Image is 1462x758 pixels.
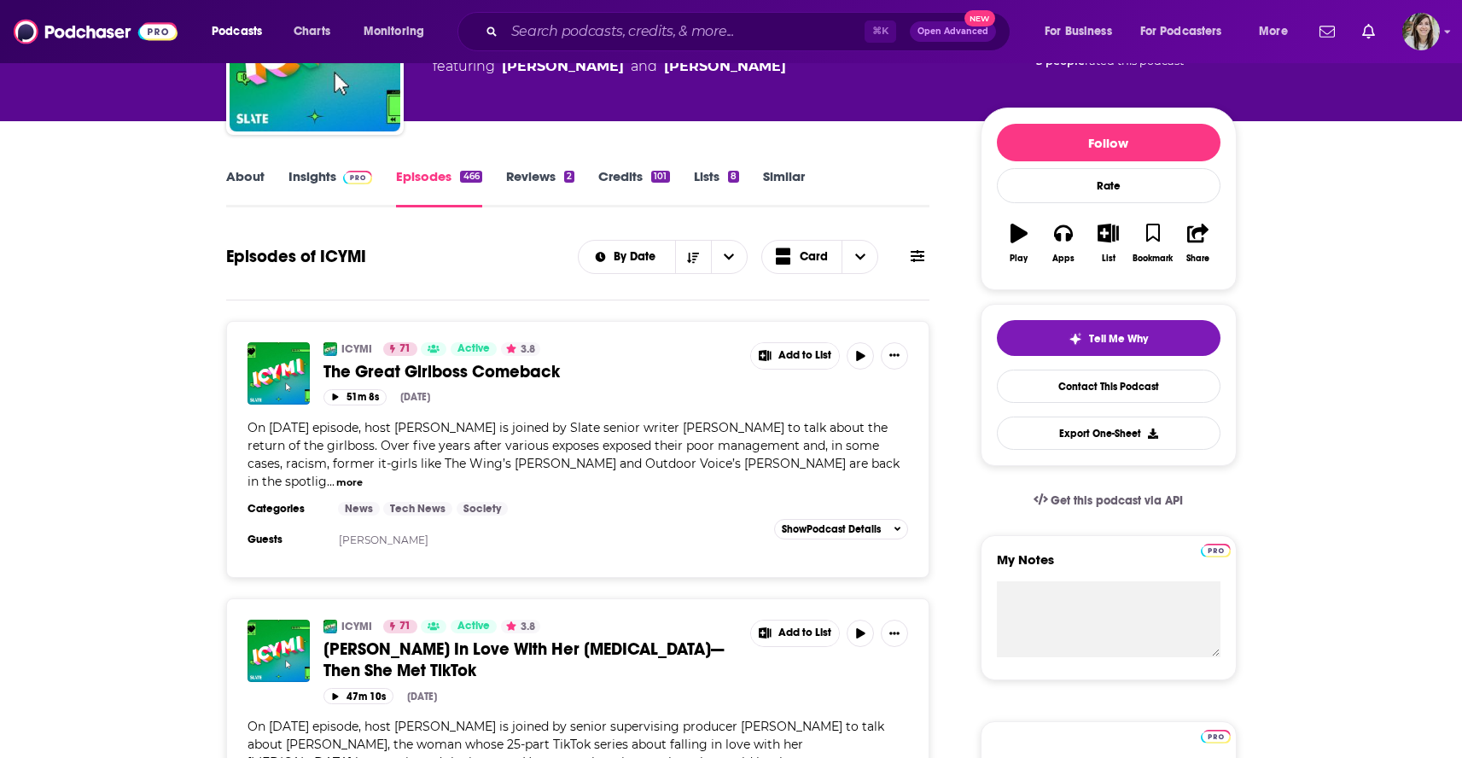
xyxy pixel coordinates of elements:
[399,618,411,635] span: 71
[711,241,747,273] button: open menu
[323,361,738,382] a: The Great Girlboss Comeback
[339,534,428,546] a: [PERSON_NAME]
[1201,541,1231,557] a: Pro website
[226,168,265,207] a: About
[675,241,711,273] button: Sort Direction
[383,502,452,516] a: Tech News
[327,474,335,489] span: ...
[248,533,324,546] h3: Guests
[1247,18,1309,45] button: open menu
[800,251,828,263] span: Card
[1201,727,1231,743] a: Pro website
[761,240,879,274] h2: Choose View
[14,15,178,48] img: Podchaser - Follow, Share and Rate Podcasts
[865,20,896,43] span: ⌘ K
[399,341,411,358] span: 71
[1201,544,1231,557] img: Podchaser Pro
[1102,254,1115,264] div: List
[1089,332,1148,346] span: Tell Me Why
[1402,13,1440,50] img: User Profile
[578,240,748,274] h2: Choose List sort
[1133,254,1173,264] div: Bookmark
[288,168,373,207] a: InsightsPodchaser Pro
[774,519,909,539] button: ShowPodcast Details
[997,320,1220,356] button: tell me why sparkleTell Me Why
[460,171,481,183] div: 466
[474,12,1027,51] div: Search podcasts, credits, & more...
[341,620,372,633] a: ICYMI
[504,18,865,45] input: Search podcasts, credits, & more...
[763,168,805,207] a: Similar
[323,638,738,681] a: [PERSON_NAME] In Love With Her [MEDICAL_DATA]—Then She Met TikTok
[1052,254,1075,264] div: Apps
[383,342,417,356] a: 71
[294,20,330,44] span: Charts
[1175,213,1220,274] button: Share
[1355,17,1382,46] a: Show notifications dropdown
[664,56,786,77] a: Rachelle Hampton
[451,342,497,356] a: Active
[323,638,724,681] span: [PERSON_NAME] In Love With Her [MEDICAL_DATA]—Then She Met TikTok
[226,246,366,267] h1: Episodes of ICYMI
[323,620,337,633] img: ICYMI
[694,168,739,207] a: Lists8
[502,56,624,77] a: Candice Lim
[323,361,560,382] span: The Great Girlboss Comeback
[1010,254,1028,264] div: Play
[997,551,1220,581] label: My Notes
[997,124,1220,161] button: Follow
[1402,13,1440,50] button: Show profile menu
[1402,13,1440,50] span: Logged in as devinandrade
[248,342,310,405] img: The Great Girlboss Comeback
[1051,493,1183,508] span: Get this podcast via API
[917,27,988,36] span: Open Advanced
[1259,20,1288,44] span: More
[964,10,995,26] span: New
[778,349,831,362] span: Add to List
[323,342,337,356] img: ICYMI
[881,620,908,647] button: Show More Button
[631,56,657,77] span: and
[341,342,372,356] a: ICYMI
[407,691,437,703] div: [DATE]
[614,251,661,263] span: By Date
[396,168,481,207] a: Episodes466
[282,18,341,45] a: Charts
[451,620,497,633] a: Active
[751,621,840,646] button: Show More Button
[997,168,1220,203] div: Rate
[1041,213,1086,274] button: Apps
[457,618,490,635] span: Active
[1140,20,1222,44] span: For Podcasters
[248,502,324,516] h3: Categories
[751,343,840,369] button: Show More Button
[383,620,417,633] a: 71
[1201,730,1231,743] img: Podchaser Pro
[997,417,1220,450] button: Export One-Sheet
[323,688,393,704] button: 47m 10s
[598,168,669,207] a: Credits101
[457,341,490,358] span: Active
[1313,17,1342,46] a: Show notifications dropdown
[364,20,424,44] span: Monitoring
[1086,213,1130,274] button: List
[338,502,380,516] a: News
[200,18,284,45] button: open menu
[212,20,262,44] span: Podcasts
[782,523,881,535] span: Show Podcast Details
[343,171,373,184] img: Podchaser Pro
[564,171,574,183] div: 2
[997,370,1220,403] a: Contact This Podcast
[457,502,508,516] a: Society
[1131,213,1175,274] button: Bookmark
[248,620,310,682] img: Kendra Fell In Love With Her Psychiatrist—Then She Met TikTok
[1045,20,1112,44] span: For Business
[1186,254,1209,264] div: Share
[579,251,675,263] button: open menu
[501,342,540,356] button: 3.8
